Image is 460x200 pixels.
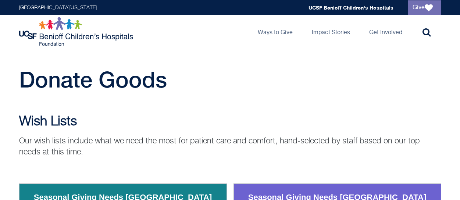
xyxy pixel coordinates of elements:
a: Impact Stories [306,15,356,48]
img: Logo for UCSF Benioff Children's Hospitals Foundation [19,17,135,46]
p: Our wish lists include what we need the most for patient care and comfort, hand-selected by staff... [19,136,441,158]
a: [GEOGRAPHIC_DATA][US_STATE] [19,5,97,10]
h2: Wish Lists [19,114,441,129]
a: UCSF Benioff Children's Hospitals [309,4,393,11]
a: Give [408,0,441,15]
span: Donate Goods [19,67,167,92]
a: Get Involved [363,15,408,48]
a: Ways to Give [252,15,299,48]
